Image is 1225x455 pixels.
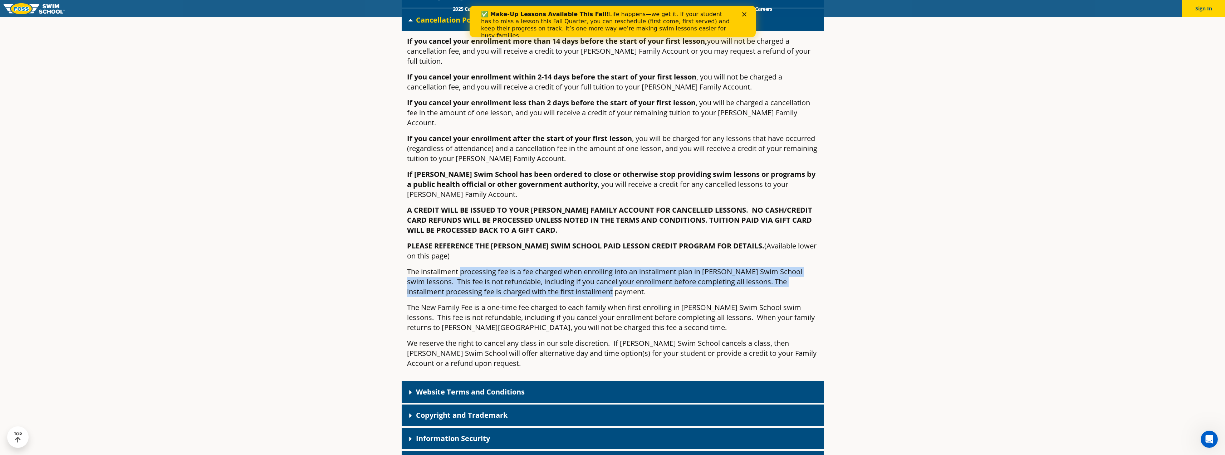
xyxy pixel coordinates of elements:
a: Careers [749,5,778,12]
div: Life happens—we get it. If your student has to miss a lesson this Fall Quarter, you can reschedul... [11,5,263,34]
a: Website Terms and Conditions [416,387,525,397]
b: ✅ Make-Up Lessons Available This Fall! [11,5,139,12]
span: The installment processing fee is a fee charged when enrolling into an installment plan in [PERSO... [407,267,802,296]
p: (Available lower on this page) [407,241,818,261]
p: We reserve the right to cancel any class in our sole discretion. If [PERSON_NAME] Swim School can... [407,338,818,368]
strong: A CREDIT WILL BE ISSUED TO YOUR [PERSON_NAME] FAMILY ACCOUNT FOR CANCELLED LESSONS. NO CASH/CREDI... [407,205,812,235]
iframe: Intercom live chat [1201,431,1218,448]
div: Information Security [402,428,824,449]
p: , you will receive a credit for any cancelled lessons to your [PERSON_NAME] Family Account. [407,169,818,199]
a: Copyright and Trademark [416,410,508,420]
a: 2025 Calendar [447,5,491,12]
strong: PLEASE REFERENCE THE [PERSON_NAME] SWIM SCHOOL PAID LESSON CREDIT PROGRAM FOR DETAILS. [407,241,764,251]
div: Close [273,6,280,11]
iframe: Intercom live chat banner [470,6,756,37]
strong: If you cancel your enrollment after the start of your first lesson [407,134,632,143]
a: About [PERSON_NAME] [584,5,651,12]
strong: If you cancel your enrollment within 2-14 days before the start of your first lesson [407,72,696,82]
div: TOP [14,432,22,443]
div: Copyright and Trademark [402,405,824,426]
p: The New Family Fee is a one-time fee charged to each family when first enrolling in [PERSON_NAME]... [407,302,818,333]
p: , you will be charged a cancellation fee in the amount of one lesson, and you will receive a cred... [407,98,818,128]
div: Cancellation Policy [402,9,824,31]
a: Swim Like [PERSON_NAME] [651,5,726,12]
img: FOSS Swim School Logo [4,3,65,14]
strong: If you cancel your enrollment less than 2 days before the start of your first lesson [407,98,696,107]
a: Blog [726,5,749,12]
a: Schools [491,5,521,12]
a: Cancellation Policy [416,15,483,25]
div: Cancellation Policy [402,31,824,379]
p: you will not be charged a cancellation fee, and you will receive a credit to your [PERSON_NAME] F... [407,36,818,66]
div: Website Terms and Conditions [402,381,824,403]
strong: If [PERSON_NAME] Swim School has been ordered to close or otherwise stop providing swim lessons o... [407,169,815,189]
p: , you will be charged for any lessons that have occurred (regardless of attendance) and a cancell... [407,134,818,164]
p: , you will not be charged a cancellation fee, and you will receive a credit of your full tuition ... [407,72,818,92]
a: Information Security [416,434,490,443]
a: Swim Path® Program [521,5,584,12]
strong: If you cancel your enrollment more than 14 days before the start of your first lesson, [407,36,707,46]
